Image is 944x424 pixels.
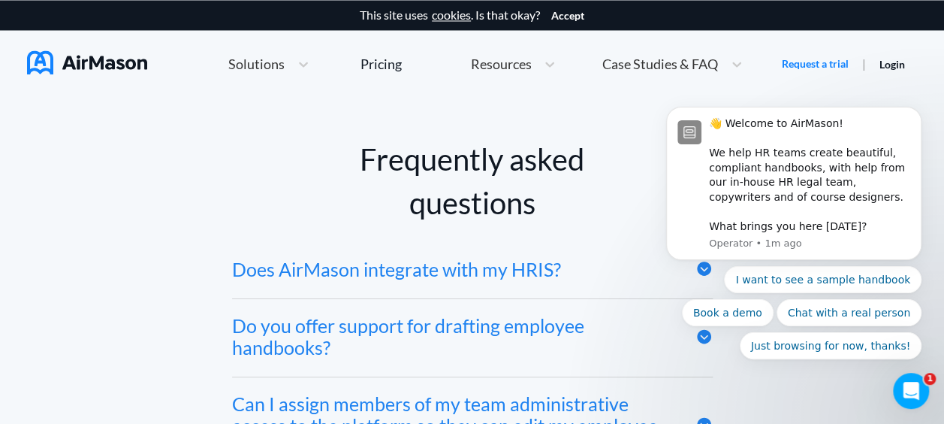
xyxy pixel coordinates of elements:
[360,50,402,77] a: Pricing
[232,259,561,280] div: Does AirMason integrate with my HRIS?
[551,10,584,22] button: Accept cookies
[232,314,673,358] div: Do you offer support for drafting employee handbooks?
[432,8,471,22] a: cookies
[360,57,402,71] div: Pricing
[27,50,147,74] img: AirMason Logo
[470,57,531,71] span: Resources
[893,373,929,409] iframe: Intercom live chat
[602,57,718,71] span: Case Studies & FAQ
[352,138,593,225] div: Frequently asked questions
[924,373,936,385] span: 1
[228,57,285,71] span: Solutions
